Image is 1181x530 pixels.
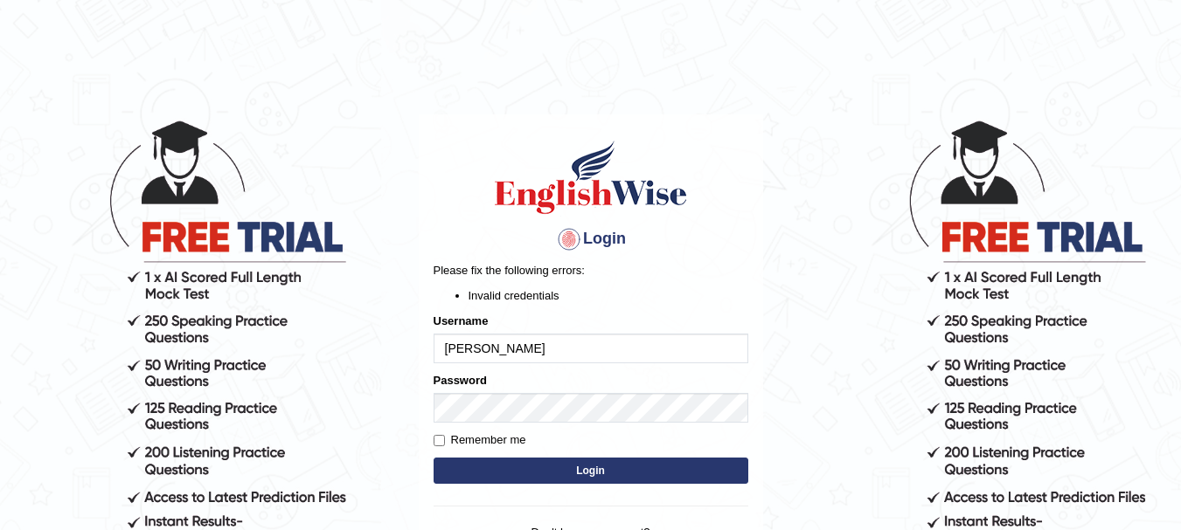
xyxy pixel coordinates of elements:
img: Logo of English Wise sign in for intelligent practice with AI [491,138,691,217]
p: Please fix the following errors: [434,262,748,279]
label: Username [434,313,489,329]
h4: Login [434,225,748,253]
button: Login [434,458,748,484]
label: Password [434,372,487,389]
li: Invalid credentials [469,287,748,304]
label: Remember me [434,431,526,449]
input: Remember me [434,435,445,446]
